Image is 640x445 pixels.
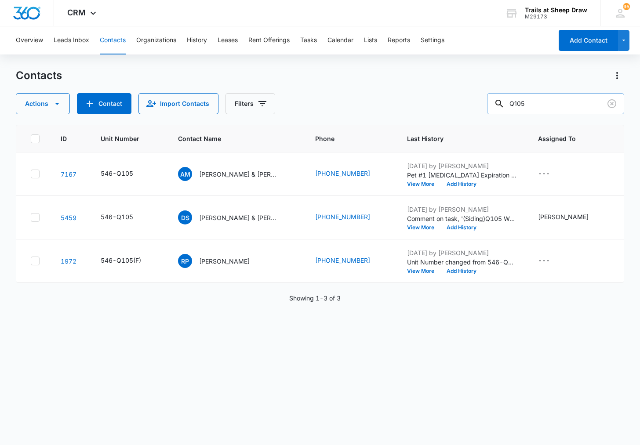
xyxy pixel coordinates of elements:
[407,268,440,274] button: View More
[538,169,566,179] div: Assigned To - - Select to Edit Field
[440,181,483,187] button: Add History
[407,257,517,267] p: Unit Number changed from 546-Q105 to 546-Q105(F).
[315,212,370,221] a: [PHONE_NUMBER]
[315,212,386,223] div: Phone - (970) 652-5452 - Select to Edit Field
[178,134,281,143] span: Contact Name
[16,93,70,114] button: Actions
[61,214,76,221] a: Navigate to contact details page for Dylan Schulze & Emma Moore
[61,257,76,265] a: Navigate to contact details page for Ruth Phipps
[538,212,589,221] div: [PERSON_NAME]
[67,8,86,17] span: CRM
[407,181,440,187] button: View More
[101,134,157,143] span: Unit Number
[538,169,550,179] div: ---
[487,93,624,114] input: Search Contacts
[187,26,207,54] button: History
[101,212,149,223] div: Unit Number - 546-Q105 - Select to Edit Field
[101,169,133,178] div: 546-Q105
[178,254,265,268] div: Contact Name - Ruth Phipps - Select to Edit Field
[178,210,294,224] div: Contact Name - Dylan Schulze & Emma Moore - Select to Edit Field
[623,3,630,10] div: notifications count
[315,169,370,178] a: [PHONE_NUMBER]
[289,293,341,303] p: Showing 1-3 of 3
[178,167,192,181] span: AM
[407,134,504,143] span: Last History
[61,134,67,143] span: ID
[407,205,517,214] p: [DATE] by [PERSON_NAME]
[77,93,131,114] button: Add Contact
[407,161,517,170] p: [DATE] by [PERSON_NAME]
[407,225,440,230] button: View More
[525,7,587,14] div: account name
[407,170,517,180] p: Pet #1 [MEDICAL_DATA] Expiration changed to [DATE].
[315,134,373,143] span: Phone
[178,210,192,224] span: DS
[101,256,141,265] div: 546-Q105(F)
[178,167,294,181] div: Contact Name - Adriana Molina Suazo & Joshua Milan - Select to Edit Field
[199,257,250,266] p: [PERSON_NAME]
[538,134,592,143] span: Assigned To
[538,256,550,266] div: ---
[388,26,410,54] button: Reports
[16,69,62,82] h1: Contacts
[610,69,624,83] button: Actions
[101,212,133,221] div: 546-Q105
[525,14,587,20] div: account id
[538,212,604,223] div: Assigned To - Thomas Murphy - Select to Edit Field
[54,26,89,54] button: Leads Inbox
[605,97,619,111] button: Clear
[315,256,386,266] div: Phone - (970) 534-7875 - Select to Edit Field
[421,26,444,54] button: Settings
[364,26,377,54] button: Lists
[538,256,566,266] div: Assigned To - - Select to Edit Field
[218,26,238,54] button: Leases
[315,169,386,179] div: Phone - (970) 714-1252 - Select to Edit Field
[225,93,275,114] button: Filters
[559,30,618,51] button: Add Contact
[315,256,370,265] a: [PHONE_NUMBER]
[16,26,43,54] button: Overview
[407,248,517,257] p: [DATE] by [PERSON_NAME]
[101,256,157,266] div: Unit Number - 546-Q105(F) - Select to Edit Field
[178,254,192,268] span: RP
[101,169,149,179] div: Unit Number - 546-Q105 - Select to Edit Field
[440,268,483,274] button: Add History
[623,3,630,10] span: 95
[100,26,126,54] button: Contacts
[136,26,176,54] button: Organizations
[248,26,290,54] button: Rent Offerings
[61,170,76,178] a: Navigate to contact details page for Adriana Molina Suazo & Joshua Milan
[327,26,353,54] button: Calendar
[407,214,517,223] p: Comment on task, '(Siding)Q105 Work Order ' "caulked inside window no damaged to drywall, [PERSON...
[300,26,317,54] button: Tasks
[199,213,278,222] p: [PERSON_NAME] & [PERSON_NAME]
[138,93,218,114] button: Import Contacts
[199,170,278,179] p: [PERSON_NAME] & [PERSON_NAME]
[440,225,483,230] button: Add History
